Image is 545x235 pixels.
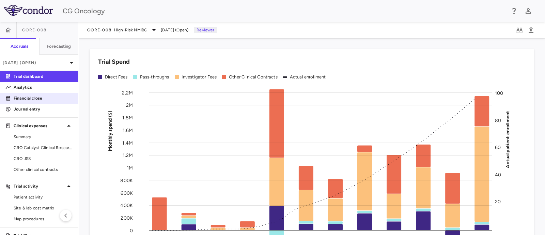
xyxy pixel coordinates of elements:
[495,199,501,205] tspan: 20
[63,6,505,16] div: CG Oncology
[14,166,73,173] span: Other clinical contracts
[495,90,503,96] tspan: 100
[495,172,501,177] tspan: 40
[130,227,133,233] tspan: 0
[123,152,133,158] tspan: 1.2M
[14,145,73,151] span: CRO Catalyst Clinical Research
[505,111,511,168] tspan: Actual patient enrollment
[22,27,46,33] span: CORE-008
[14,123,65,129] p: Clinical expenses
[290,74,326,80] div: Actual enrollment
[14,73,73,79] p: Trial dashboard
[161,27,188,33] span: [DATE] (Open)
[14,194,73,200] span: Patient activity
[120,177,133,183] tspan: 800K
[14,84,73,90] p: Analytics
[122,90,133,96] tspan: 2.2M
[14,156,73,162] span: CRO JSS
[120,203,133,208] tspan: 400K
[14,216,73,222] span: Map procedures
[495,117,501,123] tspan: 80
[4,5,53,16] img: logo-full-SnFGN8VE.png
[47,43,71,49] h6: Forecasting
[14,205,73,211] span: Site & lab cost matrix
[194,27,217,33] p: Reviewer
[122,140,133,146] tspan: 1.4M
[140,74,169,80] div: Pass-throughs
[14,134,73,140] span: Summary
[107,111,113,151] tspan: Monthly spend ($)
[3,60,67,66] p: [DATE] (Open)
[105,74,128,80] div: Direct Fees
[123,127,133,133] tspan: 1.6M
[126,102,133,108] tspan: 2M
[182,74,217,80] div: Investigator Fees
[127,165,133,171] tspan: 1M
[11,43,28,49] h6: Accruals
[495,145,501,150] tspan: 60
[121,190,133,196] tspan: 600K
[14,95,73,101] p: Financial close
[98,57,130,67] h6: Trial Spend
[114,27,147,33] span: High-Risk NMIBC
[122,115,133,121] tspan: 1.8M
[14,106,73,112] p: Journal entry
[229,74,278,80] div: Other Clinical Contracts
[14,183,65,189] p: Trial activity
[121,215,133,221] tspan: 200K
[87,27,111,33] span: CORE-008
